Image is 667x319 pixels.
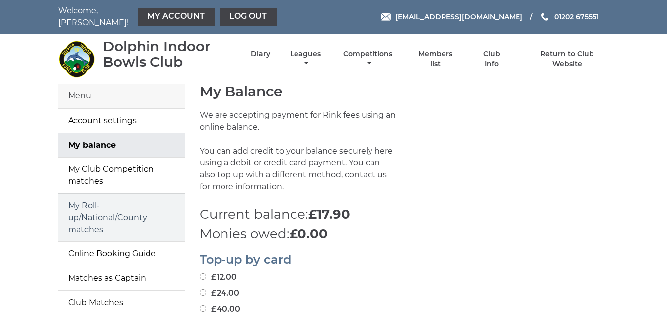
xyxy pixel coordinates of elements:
label: £24.00 [200,287,239,299]
p: We are accepting payment for Rink fees using an online balance. You can add credit to your balanc... [200,109,397,205]
input: £24.00 [200,289,206,296]
label: £40.00 [200,303,240,315]
a: Leagues [288,49,323,69]
a: Return to Club Website [525,49,609,69]
a: My Account [138,8,215,26]
a: Phone us 01202 675551 [540,11,599,22]
div: Dolphin Indoor Bowls Club [103,39,233,70]
strong: £0.00 [290,226,328,241]
img: Phone us [541,13,548,21]
a: Club Matches [58,291,185,315]
a: My Club Competition matches [58,158,185,193]
input: £12.00 [200,273,206,280]
a: My Roll-up/National/County matches [58,194,185,241]
img: Email [381,13,391,21]
label: £12.00 [200,271,237,283]
a: My balance [58,133,185,157]
a: Competitions [341,49,395,69]
h1: My Balance [200,84,609,99]
a: Matches as Captain [58,266,185,290]
div: Menu [58,84,185,108]
a: Members list [412,49,458,69]
h2: Top-up by card [200,253,609,266]
a: Log out [220,8,277,26]
p: Monies owed: [200,224,609,243]
nav: Welcome, [PERSON_NAME]! [58,5,279,29]
img: Dolphin Indoor Bowls Club [58,40,95,78]
p: Current balance: [200,205,609,224]
span: 01202 675551 [554,12,599,21]
a: Club Info [476,49,508,69]
a: Diary [251,49,270,59]
a: Email [EMAIL_ADDRESS][DOMAIN_NAME] [381,11,522,22]
span: [EMAIL_ADDRESS][DOMAIN_NAME] [395,12,522,21]
a: Online Booking Guide [58,242,185,266]
input: £40.00 [200,305,206,312]
strong: £17.90 [308,206,350,222]
a: Account settings [58,109,185,133]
